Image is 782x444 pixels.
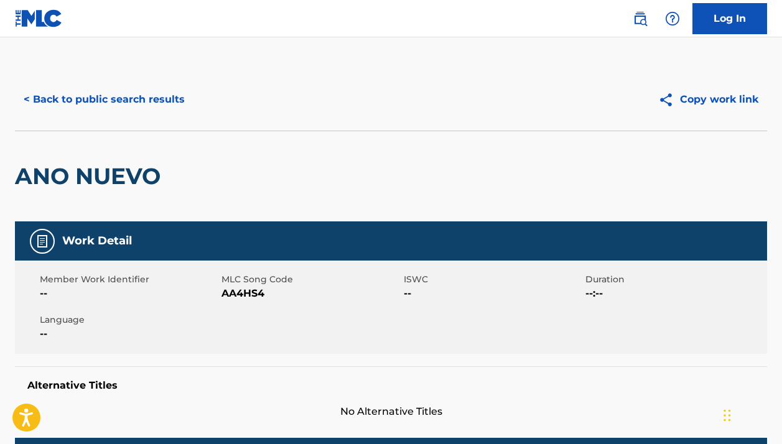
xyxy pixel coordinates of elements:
h5: Alternative Titles [27,379,755,392]
img: MLC Logo [15,9,63,27]
div: Drag [724,397,731,434]
span: -- [40,326,218,341]
iframe: Chat Widget [720,384,782,444]
span: MLC Song Code [221,273,400,286]
button: < Back to public search results [15,84,193,115]
img: Work Detail [35,234,50,249]
img: Copy work link [658,92,680,108]
span: --:-- [585,286,764,301]
button: Copy work link [649,84,767,115]
h2: ANO NUEVO [15,162,167,190]
a: Log In [692,3,767,34]
h5: Work Detail [62,234,132,248]
div: Help [660,6,685,31]
img: help [665,11,680,26]
span: Member Work Identifier [40,273,218,286]
span: -- [40,286,218,301]
span: No Alternative Titles [15,404,767,419]
span: -- [404,286,582,301]
span: AA4HS4 [221,286,400,301]
span: Language [40,313,218,326]
iframe: Resource Center [747,270,782,376]
a: Public Search [628,6,653,31]
span: Duration [585,273,764,286]
span: ISWC [404,273,582,286]
img: search [633,11,648,26]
